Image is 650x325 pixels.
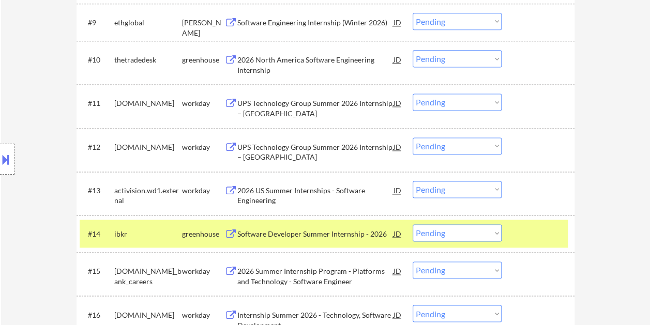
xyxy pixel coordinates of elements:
[114,309,182,320] div: [DOMAIN_NAME]
[88,266,106,276] div: #15
[182,142,224,152] div: workday
[392,50,403,69] div: JD
[88,309,106,320] div: #16
[392,181,403,199] div: JD
[182,18,224,38] div: [PERSON_NAME]
[237,55,394,75] div: 2026 North America Software Engineering Internship
[182,185,224,196] div: workday
[182,266,224,276] div: workday
[392,261,403,280] div: JD
[392,305,403,323] div: JD
[88,55,106,65] div: #10
[237,229,394,239] div: Software Developer Summer Internship - 2026
[114,18,182,28] div: ethglobal
[182,55,224,65] div: greenhouse
[237,266,394,286] div: 2026 Summer Internship Program - Platforms and Technology - Software Engineer
[114,266,182,286] div: [DOMAIN_NAME]_bank_careers
[237,18,394,28] div: Software Engineering Internship (Winter 2026)
[392,94,403,112] div: JD
[182,98,224,109] div: workday
[392,137,403,156] div: JD
[392,224,403,243] div: JD
[392,13,403,32] div: JD
[237,98,394,118] div: UPS Technology Group Summer 2026 Internship – [GEOGRAPHIC_DATA]
[182,309,224,320] div: workday
[237,185,394,206] div: 2026 US Summer Internships - Software Engineering
[182,229,224,239] div: greenhouse
[88,18,106,28] div: #9
[114,55,182,65] div: thetradedesk
[237,142,394,162] div: UPS Technology Group Summer 2026 Internship – [GEOGRAPHIC_DATA]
